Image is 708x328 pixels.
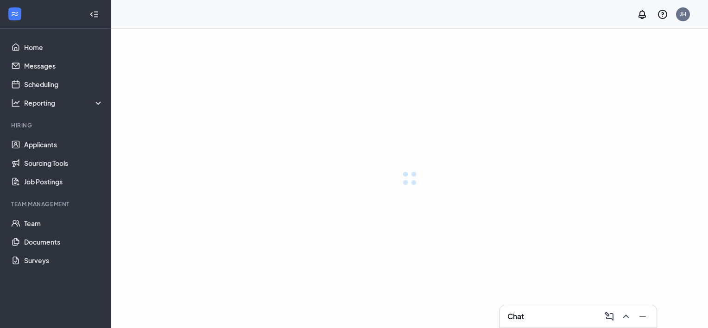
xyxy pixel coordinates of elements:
[24,154,103,172] a: Sourcing Tools
[601,309,616,324] button: ComposeMessage
[24,38,103,57] a: Home
[634,309,649,324] button: Minimize
[89,10,99,19] svg: Collapse
[24,75,103,94] a: Scheduling
[24,57,103,75] a: Messages
[680,10,686,18] div: JH
[11,121,101,129] div: Hiring
[657,9,668,20] svg: QuestionInfo
[24,251,103,270] a: Surveys
[24,233,103,251] a: Documents
[24,98,104,107] div: Reporting
[618,309,632,324] button: ChevronUp
[11,98,20,107] svg: Analysis
[11,200,101,208] div: Team Management
[24,214,103,233] a: Team
[10,9,19,19] svg: WorkstreamLogo
[24,172,103,191] a: Job Postings
[620,311,632,322] svg: ChevronUp
[637,311,648,322] svg: Minimize
[604,311,615,322] svg: ComposeMessage
[637,9,648,20] svg: Notifications
[507,311,524,322] h3: Chat
[24,135,103,154] a: Applicants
